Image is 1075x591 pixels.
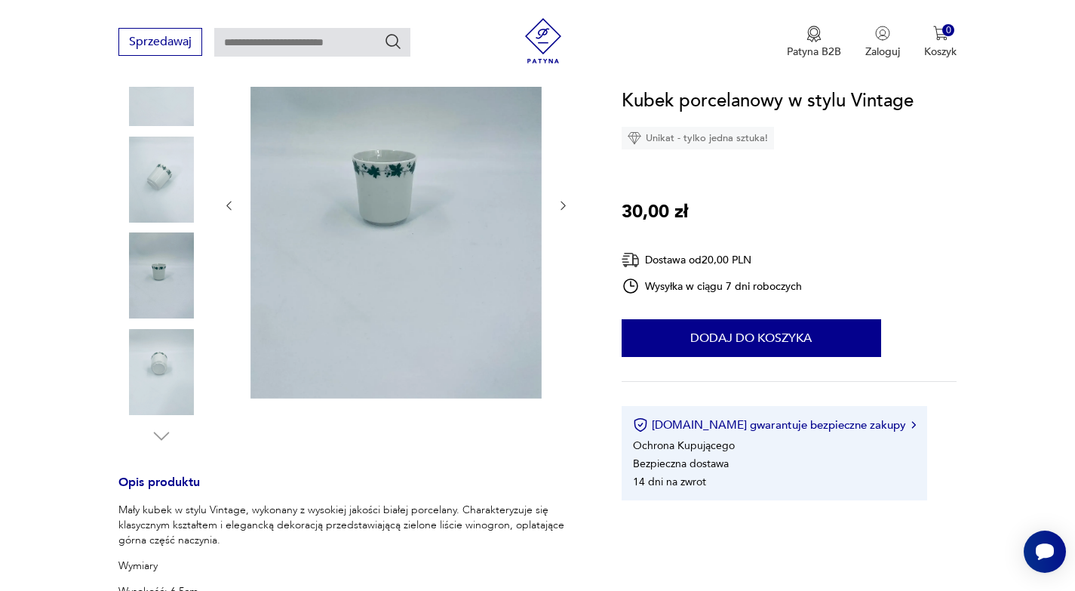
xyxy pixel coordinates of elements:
[633,475,706,489] li: 14 dni na zwrot
[633,417,916,432] button: [DOMAIN_NAME] gwarantuje bezpieczne zakupy
[118,38,202,48] a: Sprzedawaj
[622,277,803,295] div: Wysyłka w ciągu 7 dni roboczych
[622,251,640,269] img: Ikona dostawy
[924,45,957,59] p: Koszyk
[865,26,900,59] button: Zaloguj
[865,45,900,59] p: Zaloguj
[118,559,585,574] p: Wymiary
[787,45,841,59] p: Patyna B2B
[118,503,585,548] p: Mały kubek w stylu Vintage, wykonany z wysokiej jakości białej porcelany. Charakteryzuje się klas...
[622,251,803,269] div: Dostawa od 20,00 PLN
[806,26,822,42] img: Ikona medalu
[942,24,955,37] div: 0
[628,131,641,145] img: Ikona diamentu
[622,87,914,115] h1: Kubek porcelanowy w stylu Vintage
[622,319,881,357] button: Dodaj do koszyka
[633,439,735,453] li: Ochrona Kupującego
[633,457,729,471] li: Bezpieczna dostawa
[250,10,542,399] img: Zdjęcie produktu Kubek porcelanowy w stylu Vintage
[911,421,916,429] img: Ikona strzałki w prawo
[118,478,585,503] h3: Opis produktu
[875,26,890,41] img: Ikonka użytkownika
[118,28,202,56] button: Sprzedawaj
[384,32,402,51] button: Szukaj
[787,26,841,59] a: Ikona medaluPatyna B2B
[118,137,204,223] img: Zdjęcie produktu Kubek porcelanowy w stylu Vintage
[933,26,948,41] img: Ikona koszyka
[924,26,957,59] button: 0Koszyk
[622,127,774,149] div: Unikat - tylko jedna sztuka!
[787,26,841,59] button: Patyna B2B
[622,198,688,226] p: 30,00 zł
[118,232,204,319] img: Zdjęcie produktu Kubek porcelanowy w stylu Vintage
[521,18,566,63] img: Patyna - sklep z meblami i dekoracjami vintage
[1024,531,1066,573] iframe: Smartsupp widget button
[118,329,204,415] img: Zdjęcie produktu Kubek porcelanowy w stylu Vintage
[633,417,648,432] img: Ikona certyfikatu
